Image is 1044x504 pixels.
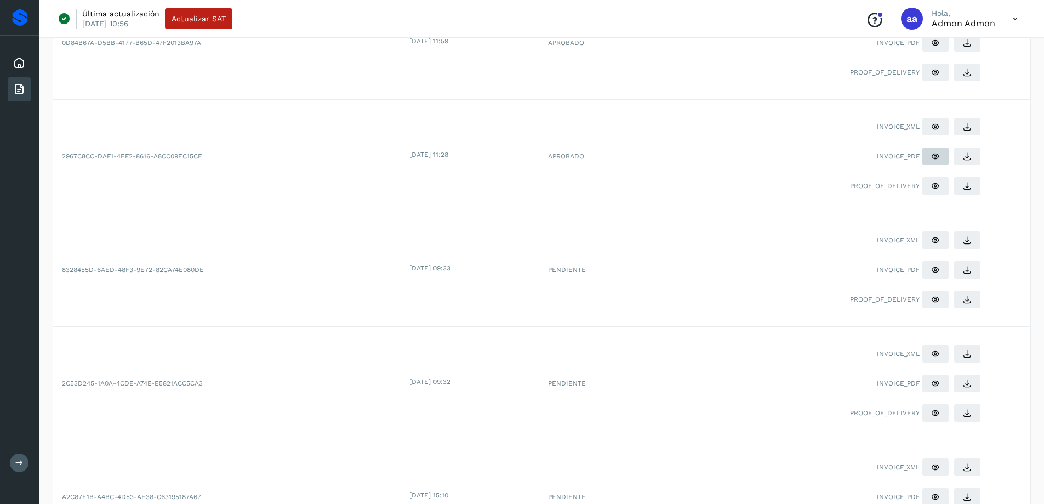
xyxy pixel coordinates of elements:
[409,377,538,387] div: [DATE] 09:32
[877,235,920,245] span: INVOICE_XML
[877,349,920,359] span: INVOICE_XML
[877,265,920,275] span: INVOICE_PDF
[539,327,661,440] td: PENDIENTE
[877,378,920,388] span: INVOICE_PDF
[850,295,920,304] span: PROOF_OF_DELIVERY
[877,122,920,132] span: INVOICE_XML
[53,100,407,213] td: 2967C8CC-DAF1-4EF2-8616-A8CC09EC15CE
[165,8,232,29] button: Actualizar SAT
[539,213,661,327] td: PENDIENTE
[850,181,920,191] span: PROOF_OF_DELIVERY
[409,263,538,273] div: [DATE] 09:33
[877,492,920,502] span: INVOICE_PDF
[850,408,920,418] span: PROOF_OF_DELIVERY
[932,18,995,29] p: admon admon
[53,213,407,327] td: 8328455D-6AED-48F3-9E72-82CA74E080DE
[8,77,31,101] div: Facturas
[850,67,920,77] span: PROOF_OF_DELIVERY
[8,51,31,75] div: Inicio
[932,9,995,18] p: Hola,
[53,327,407,440] td: 2C53D245-1A0A-4CDE-A74E-E5821ACC5CA3
[877,151,920,161] span: INVOICE_PDF
[409,490,538,500] div: [DATE] 15:10
[877,38,920,48] span: INVOICE_PDF
[877,462,920,472] span: INVOICE_XML
[82,19,129,29] p: [DATE] 10:56
[409,150,538,160] div: [DATE] 11:28
[172,15,226,22] span: Actualizar SAT
[409,36,538,46] div: [DATE] 11:59
[82,9,159,19] p: Última actualización
[539,100,661,213] td: APROBADO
